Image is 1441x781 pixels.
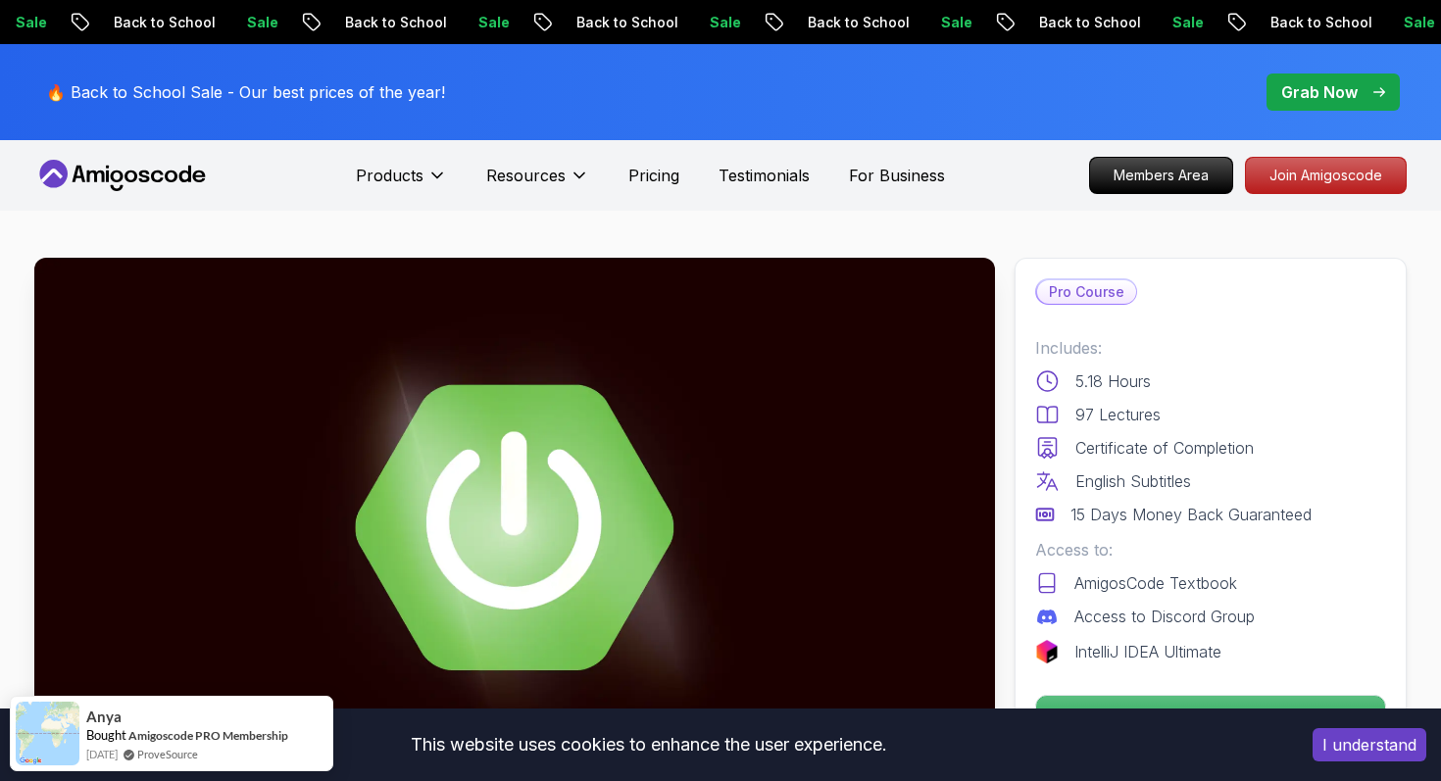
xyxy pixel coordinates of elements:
[86,708,122,725] span: Anya
[719,164,810,187] a: Testimonials
[1075,403,1161,426] p: 97 Lectures
[1089,157,1233,194] a: Members Area
[16,702,79,765] img: provesource social proof notification image
[1035,695,1386,740] button: Get Started
[917,13,979,32] p: Sale
[552,13,685,32] p: Back to School
[1148,13,1211,32] p: Sale
[1245,157,1407,194] a: Join Amigoscode
[1074,571,1237,595] p: AmigosCode Textbook
[86,727,126,743] span: Bought
[1090,158,1232,193] p: Members Area
[128,728,288,743] a: Amigoscode PRO Membership
[486,164,566,187] p: Resources
[86,746,118,762] span: [DATE]
[1313,728,1426,761] button: Accept cookies
[321,13,454,32] p: Back to School
[356,164,447,203] button: Products
[46,80,445,104] p: 🔥 Back to School Sale - Our best prices of the year!
[628,164,679,187] a: Pricing
[137,746,198,762] a: ProveSource
[223,13,285,32] p: Sale
[1074,640,1221,663] p: IntelliJ IDEA Ultimate
[1070,503,1312,526] p: 15 Days Money Back Guaranteed
[783,13,917,32] p: Back to School
[1075,369,1151,393] p: 5.18 Hours
[1037,280,1136,304] p: Pro Course
[1281,80,1358,104] p: Grab Now
[1035,336,1386,360] p: Includes:
[1036,696,1385,739] p: Get Started
[1246,158,1406,193] p: Join Amigoscode
[1075,469,1191,493] p: English Subtitles
[454,13,517,32] p: Sale
[1075,436,1254,460] p: Certificate of Completion
[1074,605,1255,628] p: Access to Discord Group
[685,13,748,32] p: Sale
[1246,13,1379,32] p: Back to School
[849,164,945,187] a: For Business
[1015,13,1148,32] p: Back to School
[356,164,423,187] p: Products
[486,164,589,203] button: Resources
[1035,538,1386,561] p: Access to:
[89,13,223,32] p: Back to School
[1035,640,1059,663] img: jetbrains logo
[15,723,1283,766] div: This website uses cookies to enhance the user experience.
